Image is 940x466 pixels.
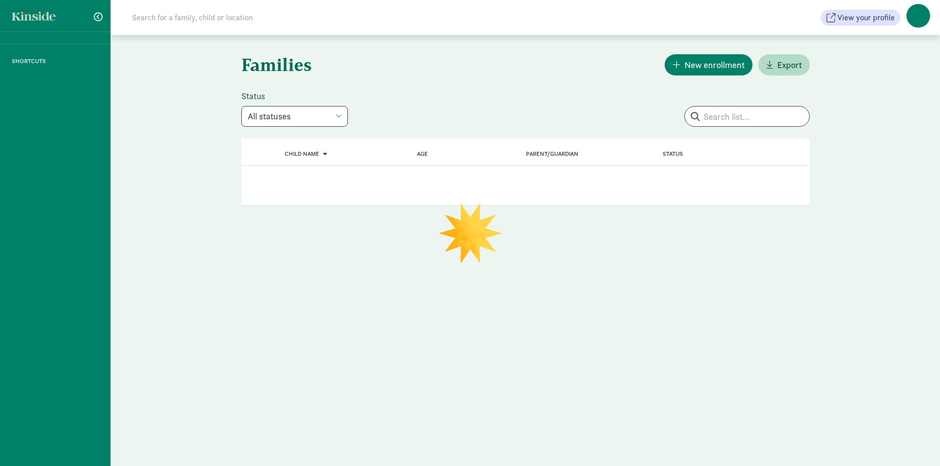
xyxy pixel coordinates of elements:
[684,58,745,72] span: New enrollment
[417,150,428,157] a: Age
[685,107,809,126] input: Search list...
[777,58,802,72] span: Export
[821,10,901,26] button: View your profile
[665,54,752,75] button: New enrollment
[526,150,578,157] a: Parent/Guardian
[285,150,319,157] span: Child name
[758,54,810,75] button: Export
[126,8,403,28] input: Search for a family, child or location
[285,150,327,157] a: Child name
[663,150,683,157] span: Status
[837,12,895,24] span: View your profile
[241,90,348,102] label: Status
[241,47,524,82] h1: Families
